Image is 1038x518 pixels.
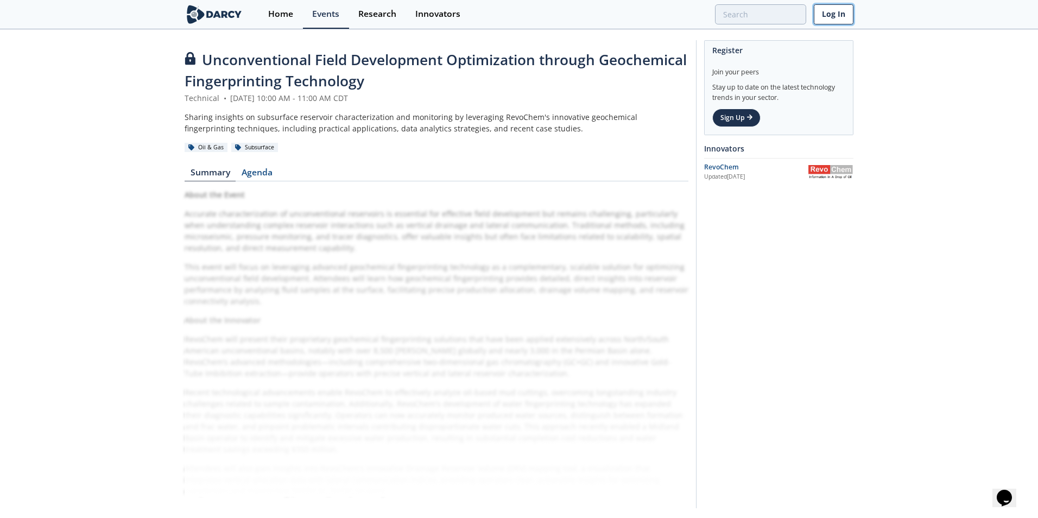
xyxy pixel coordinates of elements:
img: RevoChem [808,165,853,179]
div: Oil & Gas [185,143,227,153]
a: Sign Up [712,109,761,127]
div: Research [358,10,396,18]
div: Technical [DATE] 10:00 AM - 11:00 AM CDT [185,92,688,104]
div: Innovators [704,139,853,158]
div: Subsurface [231,143,278,153]
div: Register [712,41,845,60]
div: RevoChem [704,162,808,172]
div: Innovators [415,10,460,18]
img: logo-wide.svg [185,5,244,24]
span: Unconventional Field Development Optimization through Geochemical Fingerprinting Technology [185,50,687,91]
a: Log In [814,4,853,24]
span: • [221,93,228,103]
a: Summary [185,168,236,181]
a: Agenda [236,168,278,181]
input: Advanced Search [715,4,806,24]
div: Home [268,10,293,18]
div: Events [312,10,339,18]
div: Stay up to date on the latest technology trends in your sector. [712,77,845,103]
div: Updated [DATE] [704,173,808,181]
div: Join your peers [712,60,845,77]
iframe: chat widget [992,475,1027,507]
a: RevoChem Updated[DATE] RevoChem [704,162,853,181]
div: Sharing insights on subsurface reservoir characterization and monitoring by leveraging RevoChem's... [185,111,688,134]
